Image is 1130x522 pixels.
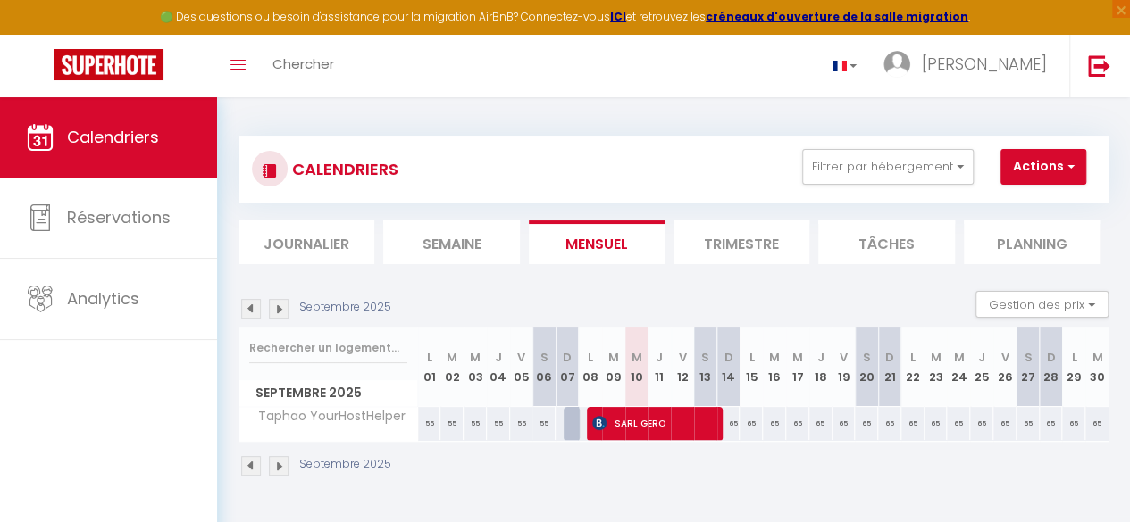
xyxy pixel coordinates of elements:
[1062,407,1085,440] div: 65
[447,349,457,366] abbr: M
[1085,327,1109,407] th: 30
[901,327,925,407] th: 22
[970,407,993,440] div: 65
[510,407,533,440] div: 55
[802,149,974,185] button: Filtrer par hébergement
[883,51,910,78] img: ...
[953,349,964,366] abbr: M
[510,327,533,407] th: 05
[922,53,1047,75] span: [PERSON_NAME]
[931,349,942,366] abbr: M
[1024,349,1032,366] abbr: S
[947,407,970,440] div: 65
[592,406,711,440] span: SARL GERO
[588,349,593,366] abbr: L
[878,327,901,407] th: 21
[259,35,347,97] a: Chercher
[631,349,641,366] abbr: M
[925,327,948,407] th: 23
[14,7,68,61] button: Ouvrir le widget de chat LiveChat
[910,349,916,366] abbr: L
[901,407,925,440] div: 65
[1040,407,1063,440] div: 65
[440,407,464,440] div: 55
[701,349,709,366] abbr: S
[786,407,809,440] div: 65
[809,407,833,440] div: 65
[749,349,754,366] abbr: L
[993,407,1017,440] div: 65
[706,9,968,24] a: créneaux d'ouverture de la salle migration
[67,206,171,228] span: Réservations
[970,327,993,407] th: 25
[495,349,502,366] abbr: J
[470,349,481,366] abbr: M
[717,327,741,407] th: 14
[272,54,334,73] span: Chercher
[242,407,410,427] span: Taphao YourHostHelper
[740,327,763,407] th: 15
[487,327,510,407] th: 04
[740,407,763,440] div: 65
[1000,149,1086,185] button: Actions
[1000,349,1009,366] abbr: V
[792,349,803,366] abbr: M
[671,327,694,407] th: 12
[855,327,878,407] th: 20
[418,407,441,440] div: 55
[1071,349,1076,366] abbr: L
[763,407,786,440] div: 65
[833,327,856,407] th: 19
[426,349,431,366] abbr: L
[763,327,786,407] th: 16
[249,332,407,364] input: Rechercher un logement...
[67,287,139,310] span: Analytics
[418,327,441,407] th: 01
[1017,327,1040,407] th: 27
[299,456,391,473] p: Septembre 2025
[840,349,848,366] abbr: V
[656,349,663,366] abbr: J
[833,407,856,440] div: 65
[1088,54,1110,77] img: logout
[863,349,871,366] abbr: S
[239,220,374,264] li: Journalier
[556,327,579,407] th: 07
[648,327,671,407] th: 11
[464,407,487,440] div: 55
[579,327,602,407] th: 08
[440,327,464,407] th: 02
[978,349,985,366] abbr: J
[855,407,878,440] div: 65
[532,327,556,407] th: 06
[383,220,519,264] li: Semaine
[532,407,556,440] div: 55
[925,407,948,440] div: 65
[67,126,159,148] span: Calendriers
[540,349,548,366] abbr: S
[786,327,809,407] th: 17
[694,327,717,407] th: 13
[885,349,894,366] abbr: D
[529,220,665,264] li: Mensuel
[288,149,398,189] h3: CALENDRIERS
[1046,349,1055,366] abbr: D
[625,327,649,407] th: 10
[993,327,1017,407] th: 26
[610,9,626,24] a: ICI
[54,49,163,80] img: Super Booking
[299,299,391,316] p: Septembre 2025
[975,291,1109,318] button: Gestion des prix
[964,220,1100,264] li: Planning
[717,407,741,440] div: 65
[1085,407,1109,440] div: 65
[1040,327,1063,407] th: 28
[674,220,809,264] li: Trimestre
[487,407,510,440] div: 55
[563,349,572,366] abbr: D
[1017,407,1040,440] div: 65
[878,407,901,440] div: 65
[1062,327,1085,407] th: 29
